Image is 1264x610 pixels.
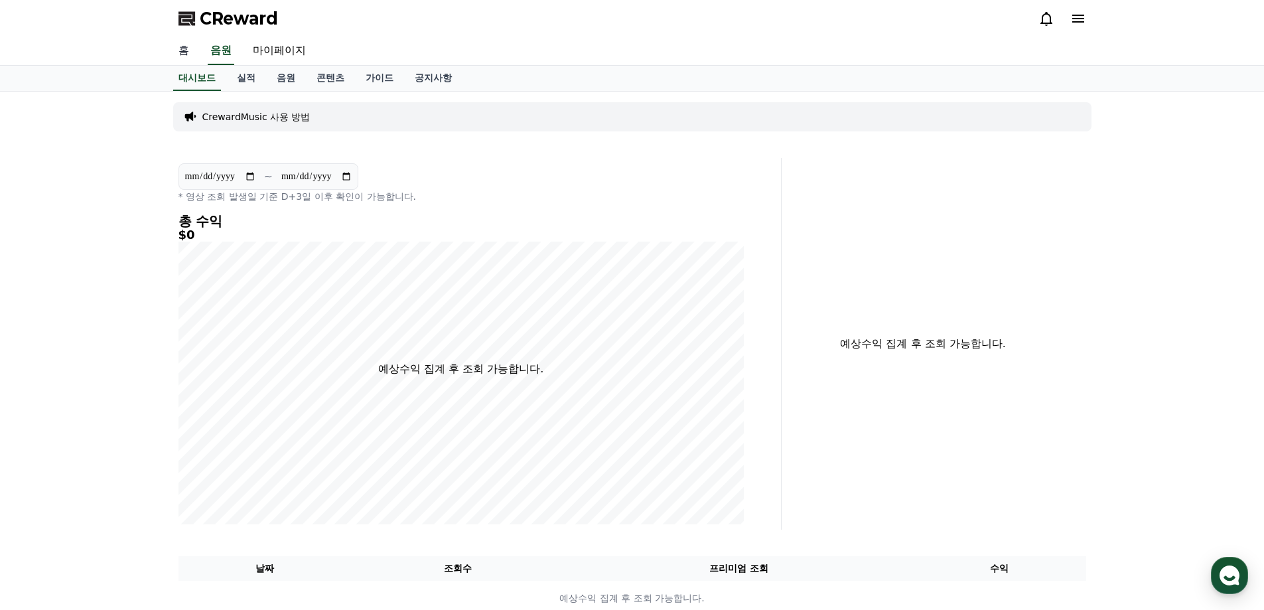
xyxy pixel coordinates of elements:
[168,37,200,65] a: 홈
[178,556,352,581] th: 날짜
[88,421,171,454] a: 대화
[226,66,266,91] a: 실적
[792,336,1054,352] p: 예상수익 집계 후 조회 가능합니다.
[351,556,564,581] th: 조회수
[208,37,234,65] a: 음원
[242,37,316,65] a: 마이페이지
[202,110,311,123] a: CrewardMusic 사용 방법
[178,8,278,29] a: CReward
[200,8,278,29] span: CReward
[306,66,355,91] a: 콘텐츠
[173,66,221,91] a: 대시보드
[565,556,913,581] th: 프리미엄 조회
[178,190,744,203] p: * 영상 조회 발생일 기준 D+3일 이후 확인이 가능합니다.
[4,421,88,454] a: 홈
[355,66,404,91] a: 가이드
[378,361,543,377] p: 예상수익 집계 후 조회 가능합니다.
[179,591,1086,605] p: 예상수익 집계 후 조회 가능합니다.
[171,421,255,454] a: 설정
[121,441,137,452] span: 대화
[178,214,744,228] h4: 총 수익
[264,169,273,185] p: ~
[42,441,50,451] span: 홈
[913,556,1086,581] th: 수익
[266,66,306,91] a: 음원
[205,441,221,451] span: 설정
[178,228,744,242] h5: $0
[404,66,462,91] a: 공지사항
